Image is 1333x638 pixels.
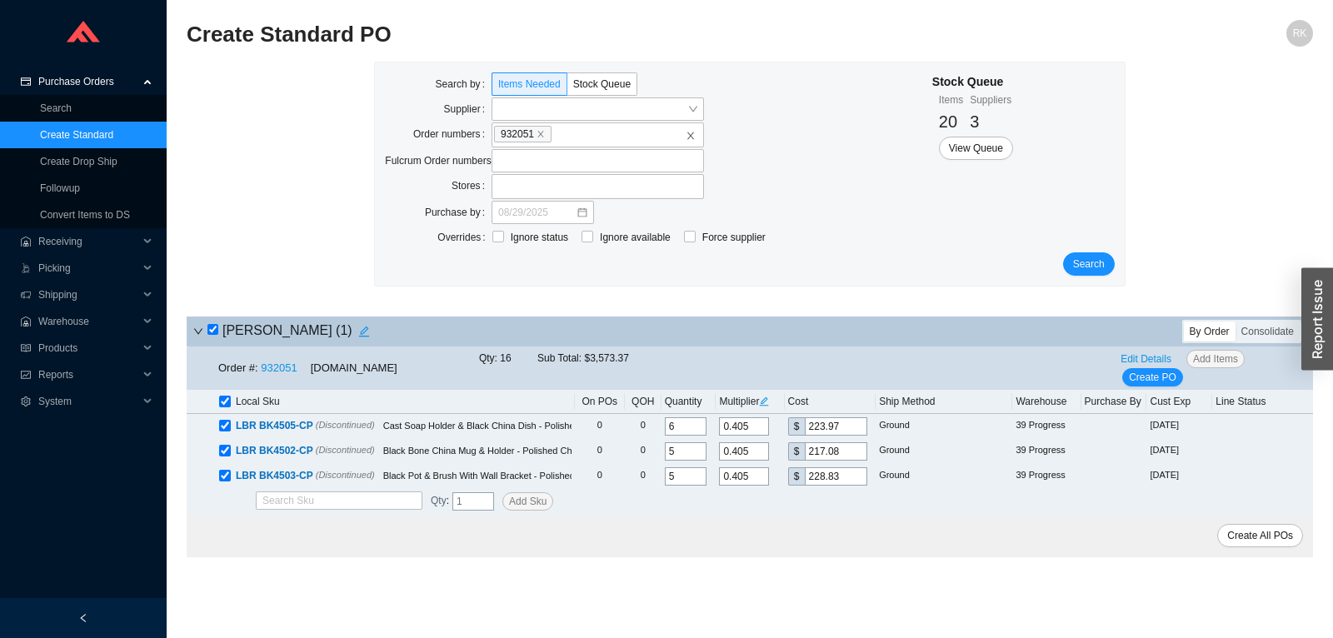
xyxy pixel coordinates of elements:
[1012,414,1081,439] td: 39 Progress
[719,393,781,410] div: Multiplier
[336,323,352,337] span: ( 1 )
[939,137,1013,160] button: View Queue
[1236,321,1300,341] div: Consolidate
[353,326,375,337] span: edit
[444,97,492,121] label: Supplier:
[38,282,138,308] span: Shipping
[788,442,805,461] div: $
[352,320,376,343] button: edit
[1012,390,1081,414] th: Warehouse
[1146,439,1212,464] td: [DATE]
[759,396,769,406] span: edit
[1227,527,1293,544] span: Create All POs
[1121,351,1171,367] span: Edit Details
[413,122,492,146] label: Order numbers
[949,140,1003,157] span: View Queue
[425,201,492,224] label: Purchase by
[554,125,566,143] input: 932051closeclose
[1212,390,1313,414] th: Line Status
[1114,350,1178,368] button: Edit Details
[1146,414,1212,439] td: [DATE]
[625,464,662,489] td: 0
[20,77,32,87] span: credit-card
[452,492,494,511] input: 1
[436,72,492,96] label: Search by
[932,72,1013,92] div: Stock Queue
[78,613,88,623] span: left
[38,335,138,361] span: Products
[625,439,662,464] td: 0
[876,464,1012,489] td: Ground
[573,78,631,90] span: Stock Queue
[502,492,553,511] button: Add Sku
[1217,524,1303,547] button: Create All POs
[939,112,957,131] span: 20
[625,390,662,414] th: QOH
[316,420,375,430] i: (Discontinued)
[876,390,1012,414] th: Ship Method
[575,390,625,414] th: On POs
[1073,256,1105,272] span: Search
[498,78,561,90] span: Items Needed
[970,112,979,131] span: 3
[498,204,576,221] input: 08/29/2025
[662,390,716,414] th: Quantity
[1146,390,1212,414] th: Cust Exp
[316,445,375,455] i: (Discontinued)
[788,467,805,486] div: $
[696,229,772,246] span: Force supplier
[1063,252,1115,276] button: Search
[236,470,313,481] span: LBR BK4503-CP
[1146,464,1212,489] td: [DATE]
[20,343,32,353] span: read
[236,420,313,431] span: LBR BK4505-CP
[479,352,497,364] span: Qty:
[236,445,313,456] span: LBR BK4502-CP
[1186,350,1245,368] button: Add Items
[383,471,610,481] span: Black Pot & Brush With Wall Bracket - Polished Chrome
[38,361,138,388] span: Reports
[939,92,963,108] div: Items
[236,393,280,410] span: Local Sku
[40,182,80,194] a: Followup
[504,229,575,246] span: Ignore status
[431,495,447,506] span: Qty
[537,130,545,138] span: close
[500,352,511,364] span: 16
[40,209,130,221] a: Convert Items to DS
[625,414,662,439] td: 0
[261,361,297,374] a: 932051
[193,326,203,336] span: down
[38,68,138,95] span: Purchase Orders
[40,102,72,114] a: Search
[785,390,876,414] th: Cost
[1293,20,1307,47] span: RK
[383,446,593,456] span: Black Bone China Mug & Holder - Polished Chrome
[38,228,138,255] span: Receiving
[970,92,1011,108] div: Suppliers
[876,439,1012,464] td: Ground
[1129,369,1176,386] span: Create PO
[383,421,615,431] span: Cast Soap Holder & Black China Dish - Polished Chrome
[218,361,258,374] span: Order #:
[431,492,449,511] span: :
[575,464,625,489] td: 0
[311,361,397,374] span: [DOMAIN_NAME]
[1012,439,1081,464] td: 39 Progress
[686,131,696,141] span: close
[575,414,625,439] td: 0
[187,20,1031,49] h2: Create Standard PO
[38,308,138,335] span: Warehouse
[494,126,552,142] span: 932051
[575,439,625,464] td: 0
[876,414,1012,439] td: Ground
[1012,464,1081,489] td: 39 Progress
[40,129,113,141] a: Create Standard
[584,352,628,364] span: $3,573.37
[437,226,492,249] label: Overrides
[452,174,492,197] label: Stores
[537,352,582,364] span: Sub Total:
[788,417,805,436] div: $
[207,320,376,343] h4: [PERSON_NAME]
[1184,321,1236,341] div: By Order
